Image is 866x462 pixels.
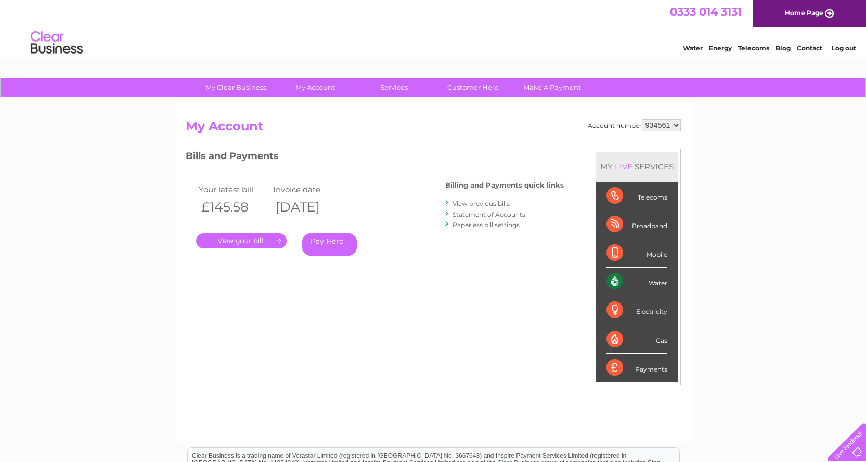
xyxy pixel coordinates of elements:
[186,149,564,167] h3: Bills and Payments
[196,233,287,248] a: .
[430,78,516,97] a: Customer Help
[453,200,510,207] a: View previous bills
[453,210,525,218] a: Statement of Accounts
[302,233,357,256] a: Pay Here
[832,44,856,52] a: Log out
[606,268,667,296] div: Water
[453,221,520,229] a: Paperless bill settings
[509,78,595,97] a: Make A Payment
[606,239,667,268] div: Mobile
[270,182,345,196] td: Invoice date
[606,210,667,239] div: Broadband
[272,78,358,97] a: My Account
[606,354,667,382] div: Payments
[606,296,667,325] div: Electricity
[270,196,345,218] th: [DATE]
[186,119,681,139] h2: My Account
[683,44,703,52] a: Water
[445,181,564,189] h4: Billing and Payments quick links
[188,6,679,50] div: Clear Business is a trading name of Verastar Limited (registered in [GEOGRAPHIC_DATA] No. 3667643...
[196,196,271,218] th: £145.58
[613,162,635,171] div: LIVE
[193,78,279,97] a: My Clear Business
[709,44,732,52] a: Energy
[606,182,667,210] div: Telecoms
[351,78,437,97] a: Services
[196,182,271,196] td: Your latest bill
[670,5,742,18] a: 0333 014 3131
[738,44,769,52] a: Telecoms
[606,325,667,354] div: Gas
[588,119,681,131] div: Account number
[797,44,822,52] a: Contact
[596,152,678,181] div: MY SERVICES
[775,44,791,52] a: Blog
[30,27,83,59] img: logo.png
